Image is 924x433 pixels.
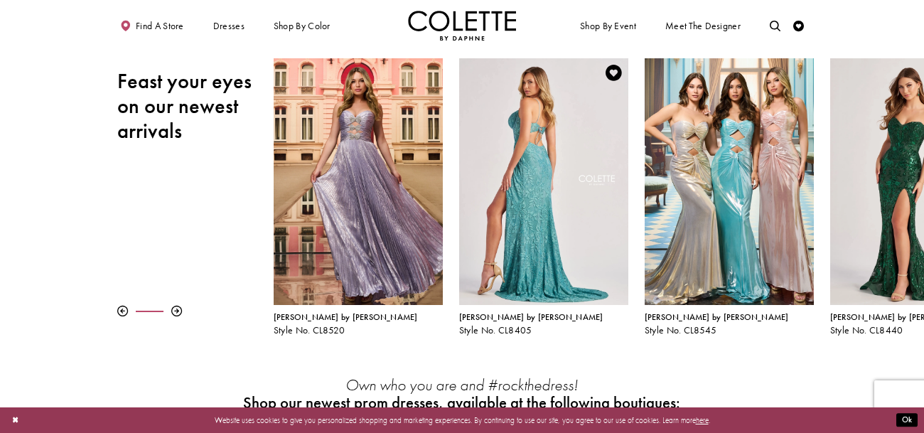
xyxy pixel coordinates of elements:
a: Visit Home Page [408,11,516,41]
span: Shop By Event [577,11,638,41]
h2: Shop our newest prom dresses, available at the following boutiques: [240,394,685,412]
span: Meet the designer [665,21,741,31]
div: Colette by Daphne Style No. CL8405 [451,50,636,343]
a: Visit Colette by Daphne Style No. CL8405 Page [459,58,628,305]
span: Dresses [210,11,247,41]
div: Colette by Daphne Style No. CL8520 [265,50,451,343]
span: Shop by color [274,21,331,31]
div: Colette by Daphne Style No. CL8545 [645,313,814,336]
span: Shop by color [271,11,333,41]
span: [PERSON_NAME] by [PERSON_NAME] [645,311,789,323]
div: Colette by Daphne Style No. CL8545 [636,50,822,343]
span: Style No. CL8440 [830,324,903,336]
p: Website uses cookies to give you personalized shopping and marketing experiences. By continuing t... [77,413,847,427]
a: Meet the designer [662,11,743,41]
span: Dresses [213,21,245,31]
img: Colette by Daphne [408,11,516,41]
div: Colette by Daphne Style No. CL8520 [274,313,443,336]
a: Check Wishlist [790,11,807,41]
span: Style No. CL8405 [459,324,532,336]
a: Add to Wishlist [602,62,625,85]
em: Own who you are and #rockthedress! [345,375,578,395]
div: Colette by Daphne Style No. CL8405 [459,313,628,336]
span: Style No. CL8545 [645,324,717,336]
button: Submit Dialog [896,414,918,427]
a: Visit Colette by Daphne Style No. CL8545 Page [645,58,814,305]
button: Close Dialog [6,411,24,430]
a: Visit Colette by Daphne Style No. CL8520 Page [274,58,443,305]
a: Find a store [117,11,186,41]
a: Toggle search [767,11,783,41]
span: [PERSON_NAME] by [PERSON_NAME] [459,311,603,323]
span: Find a store [136,21,184,31]
h2: Feast your eyes on our newest arrivals [117,69,257,144]
a: here [696,415,709,425]
span: Shop By Event [580,21,636,31]
span: [PERSON_NAME] by [PERSON_NAME] [274,311,418,323]
span: Style No. CL8520 [274,324,345,336]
